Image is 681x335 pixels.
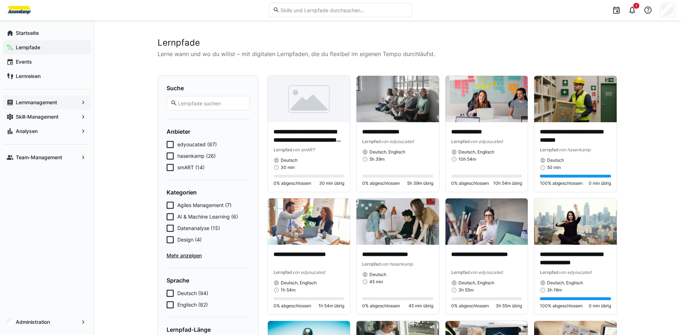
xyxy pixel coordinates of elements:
span: 30 min übrig [319,180,344,186]
h4: Lernpfad-Länge [167,326,250,333]
input: Skills und Lernpfade durchsuchen… [280,7,408,13]
span: Deutsch [547,157,564,163]
span: Deutsch, Englisch [281,280,317,286]
span: Deutsch, Englisch [458,149,494,155]
span: Lernpfad [451,270,470,275]
span: 1h 54m [281,287,295,293]
span: Deutsch, Englisch [458,280,494,286]
h4: Kategorien [167,189,250,196]
span: 0% abgeschlossen [362,303,400,309]
span: von edyoucated [559,270,591,275]
span: von smART [292,147,315,152]
span: von hasenkamp [559,147,591,152]
span: hasenkamp (26) [177,152,216,160]
span: AI & Machine Learning (6) [177,213,238,220]
span: von edyoucated [470,270,503,275]
span: smART (14) [177,164,205,171]
span: 3h 55m [458,287,474,293]
span: 100% abgeschlossen [540,180,583,186]
span: 1h 54m übrig [318,303,344,309]
h4: Sprache [167,277,250,284]
h4: Suche [167,84,250,92]
img: image [534,76,617,122]
img: image [356,198,439,245]
span: 3h 16m [547,287,562,293]
span: 0% abgeschlossen [451,180,489,186]
span: Lernpfad [451,139,470,144]
span: 0% abgeschlossen [451,303,489,309]
span: Lernpfad [274,270,292,275]
span: Lernpfad [540,147,559,152]
span: 5h 39m übrig [407,180,433,186]
span: 0 min übrig [589,180,611,186]
span: Deutsch, Englisch [369,149,405,155]
span: von edyoucated [470,139,503,144]
span: Lernpfad [362,139,381,144]
span: 30 min [281,165,295,170]
span: 45 min [369,279,383,285]
img: image [356,76,439,122]
h2: Lernpfade [158,37,617,48]
span: Agiles Management (7) [177,202,232,209]
input: Lernpfade suchen [177,100,246,106]
span: Design (4) [177,236,202,243]
img: image [268,198,350,245]
span: Deutsch, Englisch [547,280,583,286]
span: 3h 55m übrig [496,303,522,309]
span: 0% abgeschlossen [274,303,311,309]
span: von hasenkamp [381,261,413,267]
span: 1 [635,4,637,8]
span: Lernpfad [362,261,381,267]
span: 10h 54m übrig [493,180,522,186]
span: von edyoucated [381,139,414,144]
span: 0% abgeschlossen [274,180,311,186]
img: image [268,76,350,122]
span: Datenanalyse (15) [177,225,220,232]
span: 5h 39m [369,156,384,162]
img: image [446,76,528,122]
span: Lernpfad [274,147,292,152]
span: Deutsch (94) [177,290,208,297]
span: 0% abgeschlossen [362,180,400,186]
span: Deutsch [281,157,298,163]
img: image [446,198,528,245]
span: von edyoucated [292,270,325,275]
span: 50 min [547,165,561,170]
span: Mehr anzeigen [167,252,250,259]
span: 100% abgeschlossen [540,303,583,309]
p: Lerne wann und wo du willst – mit digitalen Lernpfaden, die du flexibel im eigenen Tempo durchläu... [158,50,617,58]
span: 10h 54m [458,156,476,162]
span: Deutsch [369,272,386,277]
h4: Anbieter [167,128,250,135]
span: edyoucated (87) [177,141,217,148]
span: Englisch (82) [177,301,208,308]
img: image [534,198,617,245]
span: Lernpfad [540,270,559,275]
span: 0 min übrig [589,303,611,309]
span: 45 min übrig [409,303,433,309]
